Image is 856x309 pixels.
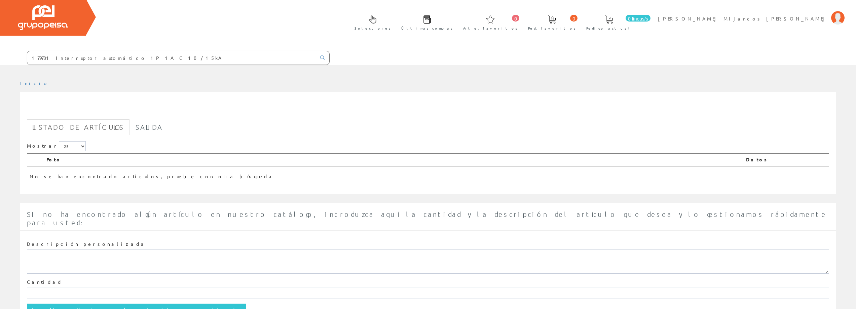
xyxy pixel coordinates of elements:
input: Buscar ... [27,51,316,65]
a: Últimas compras [395,10,456,34]
font: Cantidad [27,279,63,285]
font: Arte. favoritos [463,26,518,31]
a: Listado de artículos [27,119,129,135]
font: 179781 Interruptor automático 1P 1A C 10/15kA [27,102,286,116]
font: Foto [46,156,62,162]
font: 0 [514,16,517,22]
font: Mostrar [27,142,59,148]
font: [PERSON_NAME] Mijancos [PERSON_NAME] [658,15,828,22]
font: Listado de artículos [32,123,124,131]
a: Inicio [20,80,49,86]
font: Descripción personalizada [27,241,146,247]
font: 0 líneas/s [628,16,648,22]
font: Últimas compras [401,26,453,31]
font: 0 [572,16,575,22]
font: Selectores [355,26,391,31]
font: Ped. favoritos [528,26,576,31]
a: Selectores [348,10,394,34]
font: Pedido actual [586,26,632,31]
select: Mostrar [59,141,86,151]
font: Si no ha encontrado algún artículo en nuestro catálogo, introduzca aquí la cantidad y la descripc... [27,210,827,227]
font: No se han encontrado artículos, pruebe con otra búsqueda [30,173,274,179]
a: [PERSON_NAME] Mijancos [PERSON_NAME] [658,10,845,16]
font: Datos [746,156,769,162]
a: Salida [130,119,168,135]
font: Salida [136,123,163,131]
img: Grupo Peisa [18,5,68,30]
